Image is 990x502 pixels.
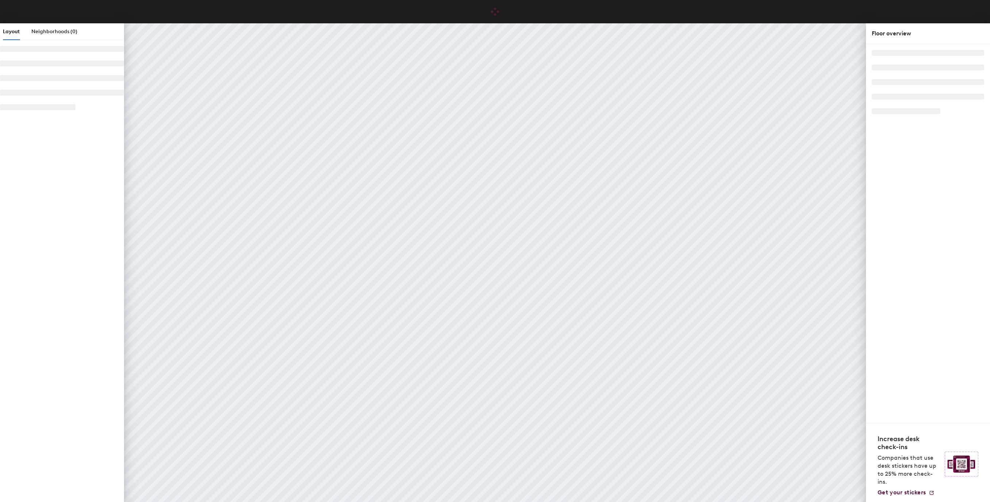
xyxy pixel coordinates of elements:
[3,28,20,35] span: Layout
[872,29,984,38] div: Floor overview
[878,435,940,451] h4: Increase desk check-ins
[878,489,935,496] a: Get your stickers
[31,28,77,35] span: Neighborhoods (0)
[878,454,940,486] p: Companies that use desk stickers have up to 25% more check-ins.
[945,452,978,476] img: Sticker logo
[878,489,926,496] span: Get your stickers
